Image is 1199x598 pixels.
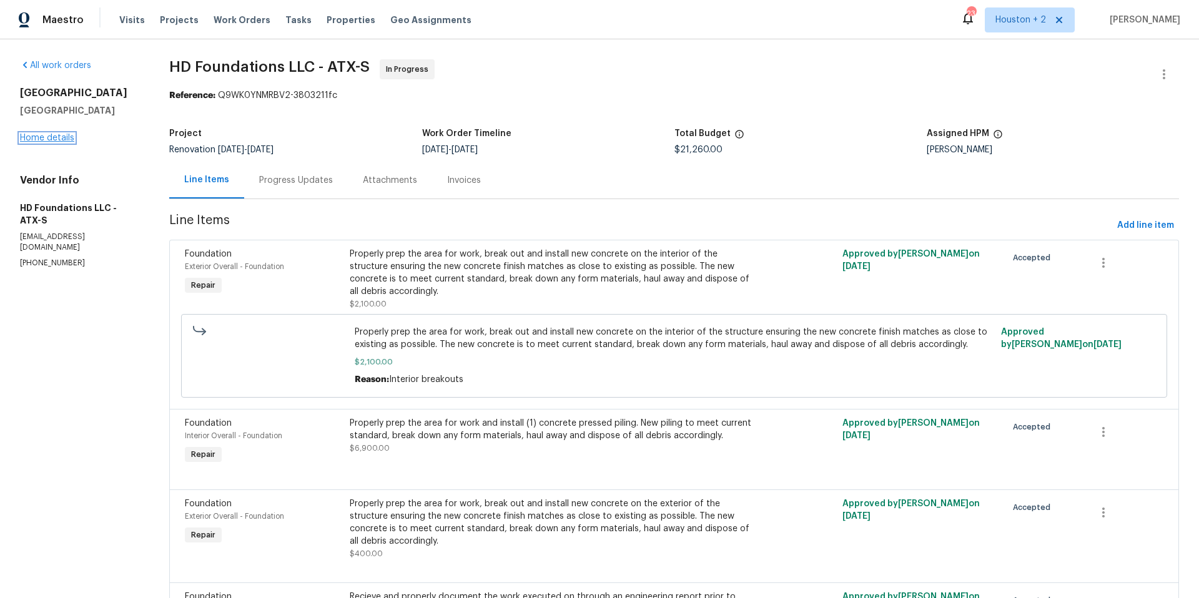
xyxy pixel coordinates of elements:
div: [PERSON_NAME] [927,145,1179,154]
span: [DATE] [1093,340,1122,349]
span: HD Foundations LLC - ATX-S [169,59,370,74]
div: Invoices [447,174,481,187]
span: [PERSON_NAME] [1105,14,1180,26]
span: Properties [327,14,375,26]
span: Foundation [185,499,232,508]
span: Projects [160,14,199,26]
div: Properly prep the area for work, break out and install new concrete on the exterior of the struct... [350,498,753,547]
span: [DATE] [842,431,871,440]
span: Geo Assignments [390,14,471,26]
span: $2,100.00 [355,356,994,368]
div: Q9WK0YNMRBV2-3803211fc [169,89,1179,102]
h5: Total Budget [674,129,731,138]
span: Visits [119,14,145,26]
span: [DATE] [247,145,274,154]
span: Approved by [PERSON_NAME] on [842,419,980,440]
h5: Project [169,129,202,138]
span: Repair [186,279,220,292]
span: $6,900.00 [350,444,390,452]
span: [DATE] [218,145,244,154]
p: [EMAIL_ADDRESS][DOMAIN_NAME] [20,232,139,253]
span: Renovation [169,145,274,154]
button: Add line item [1112,214,1179,237]
span: Exterior Overall - Foundation [185,263,284,270]
span: - [218,145,274,154]
span: - [422,145,478,154]
h5: HD Foundations LLC - ATX-S [20,202,139,227]
span: Reason: [355,375,389,384]
div: Attachments [363,174,417,187]
span: $2,100.00 [350,300,387,308]
h5: Work Order Timeline [422,129,511,138]
span: Approved by [PERSON_NAME] on [1001,328,1122,349]
span: Foundation [185,419,232,428]
span: [DATE] [422,145,448,154]
p: [PHONE_NUMBER] [20,258,139,268]
h5: Assigned HPM [927,129,989,138]
span: Houston + 2 [995,14,1046,26]
span: The hpm assigned to this work order. [993,129,1003,145]
a: Home details [20,134,74,142]
div: Properly prep the area for work, break out and install new concrete on the interior of the struct... [350,248,753,298]
span: Foundation [185,250,232,258]
span: Line Items [169,214,1112,237]
span: Approved by [PERSON_NAME] on [842,499,980,521]
span: [DATE] [451,145,478,154]
span: Accepted [1013,252,1055,264]
span: Tasks [285,16,312,24]
span: Exterior Overall - Foundation [185,512,284,520]
span: [DATE] [842,262,871,271]
h5: [GEOGRAPHIC_DATA] [20,104,139,117]
div: 23 [967,7,975,20]
span: Maestro [42,14,84,26]
span: Add line item [1117,218,1174,233]
span: Accepted [1013,421,1055,433]
span: Repair [186,529,220,541]
b: Reference: [169,91,215,100]
span: [DATE] [842,512,871,521]
span: Accepted [1013,501,1055,514]
span: Properly prep the area for work, break out and install new concrete on the interior of the struct... [355,326,994,351]
div: Line Items [184,174,229,186]
h2: [GEOGRAPHIC_DATA] [20,87,139,99]
div: Properly prep the area for work and install (1) concrete pressed piling. New piling to meet curre... [350,417,753,442]
span: The total cost of line items that have been proposed by Opendoor. This sum includes line items th... [734,129,744,145]
h4: Vendor Info [20,174,139,187]
a: All work orders [20,61,91,70]
span: Interior Overall - Foundation [185,432,282,439]
span: Work Orders [214,14,270,26]
span: In Progress [386,63,433,76]
span: Approved by [PERSON_NAME] on [842,250,980,271]
span: $21,260.00 [674,145,723,154]
div: Progress Updates [259,174,333,187]
span: Repair [186,448,220,461]
span: Interior breakouts [389,375,463,384]
span: $400.00 [350,550,383,557]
